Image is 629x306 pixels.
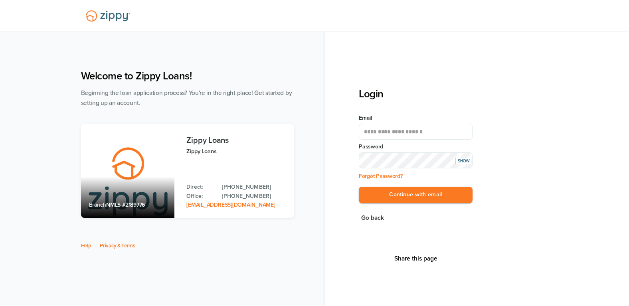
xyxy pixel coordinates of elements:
[106,201,145,208] span: NMLS #2189776
[359,173,403,180] a: Forgot Password?
[359,114,473,122] label: Email
[81,70,294,82] h1: Welcome to Zippy Loans!
[100,243,135,249] a: Privacy & Terms
[81,89,292,107] span: Beginning the loan application process? You're in the right place! Get started by setting up an a...
[359,187,473,203] button: Continue with email
[222,183,286,191] a: Direct Phone: 512-975-2947
[392,255,440,263] button: Share This Page
[186,147,286,156] p: Zippy Loans
[359,152,473,168] input: Input Password
[359,143,473,151] label: Password
[359,213,386,223] button: Go back
[455,158,471,164] div: SHOW
[81,243,91,249] a: Help
[222,192,286,201] a: Office Phone: 512-975-2947
[359,88,473,100] h3: Login
[186,192,214,201] p: Office:
[186,136,286,145] h3: Zippy Loans
[81,7,135,25] img: Lender Logo
[186,183,214,191] p: Direct:
[186,201,275,208] a: Email Address: zippyguide@zippymh.com
[89,201,107,208] span: Branch
[359,124,473,140] input: Email Address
